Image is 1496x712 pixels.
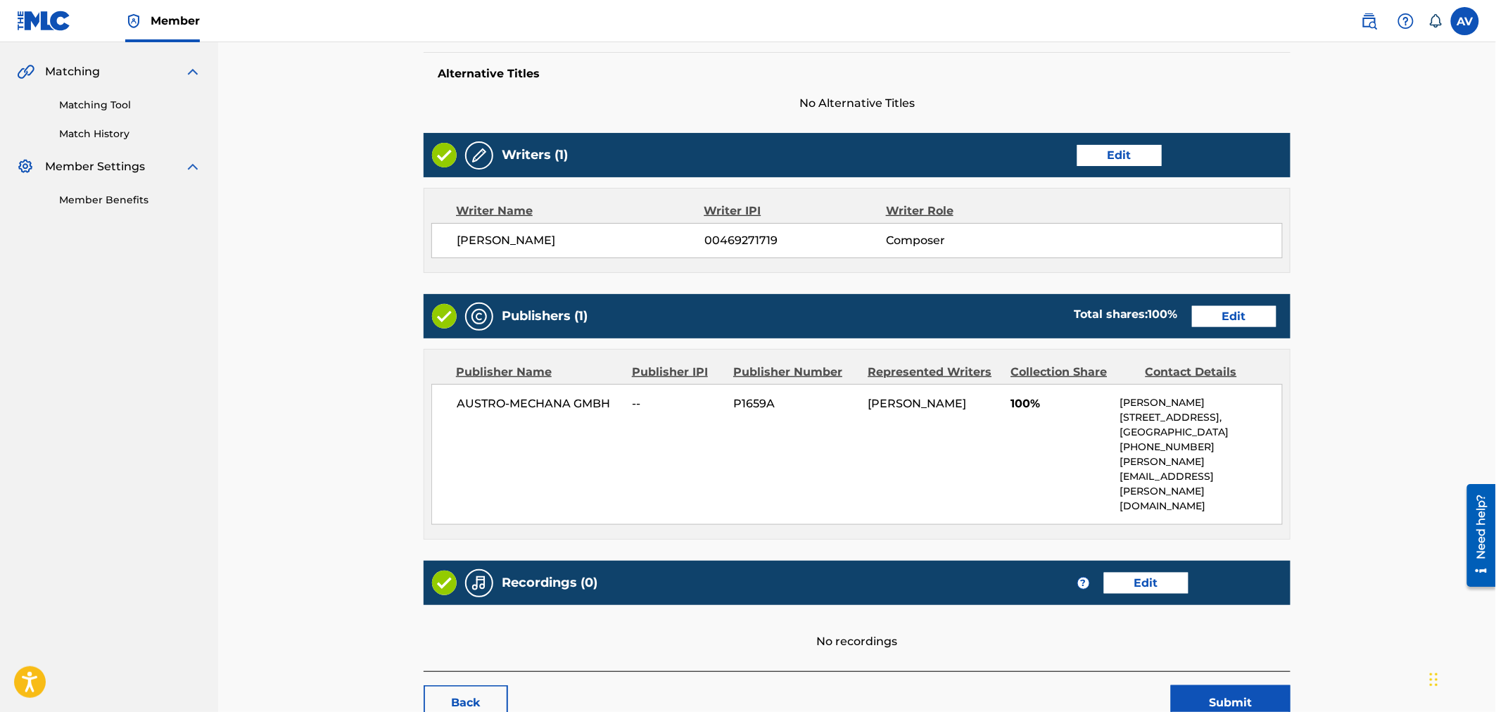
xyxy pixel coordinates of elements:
[17,63,34,80] img: Matching
[456,203,704,220] div: Writer Name
[438,67,1276,81] h5: Alternative Titles
[471,308,488,325] img: Publishers
[733,364,857,381] div: Publisher Number
[868,397,967,410] span: [PERSON_NAME]
[1148,307,1178,321] span: 100 %
[432,304,457,329] img: Valid
[151,13,200,29] span: Member
[457,395,622,412] span: AUSTRO-MECHANA GMBH
[456,364,621,381] div: Publisher Name
[184,63,201,80] img: expand
[1192,306,1276,327] a: Edit
[502,308,588,324] h5: Publishers (1)
[1074,306,1178,323] div: Total shares:
[1426,644,1496,712] div: Chat-Widget
[704,203,887,220] div: Writer IPI
[1430,659,1438,701] div: Ziehen
[59,127,201,141] a: Match History
[1120,440,1282,454] p: [PHONE_NUMBER]
[502,147,568,163] h5: Writers (1)
[1120,410,1282,425] p: [STREET_ADDRESS],
[471,147,488,164] img: Writers
[1361,13,1378,30] img: search
[1397,13,1414,30] img: help
[1120,425,1282,440] p: [GEOGRAPHIC_DATA]
[502,575,597,591] h5: Recordings (0)
[868,364,1001,381] div: Represented Writers
[1355,7,1383,35] a: Public Search
[59,193,201,208] a: Member Benefits
[886,203,1051,220] div: Writer Role
[886,232,1051,249] span: Composer
[45,158,145,175] span: Member Settings
[17,11,71,31] img: MLC Logo
[1120,454,1282,514] p: [PERSON_NAME][EMAIL_ADDRESS][PERSON_NAME][DOMAIN_NAME]
[1077,145,1162,166] a: Edit
[1457,478,1496,592] iframe: Resource Center
[1146,364,1269,381] div: Contact Details
[1010,395,1110,412] span: 100%
[1120,395,1282,410] p: [PERSON_NAME]
[424,95,1291,112] span: No Alternative Titles
[704,232,886,249] span: 00469271719
[632,364,723,381] div: Publisher IPI
[1078,578,1089,589] span: ?
[1104,573,1188,594] a: Edit
[59,98,201,113] a: Matching Tool
[1426,644,1496,712] iframe: Chat Widget
[125,13,142,30] img: Top Rightsholder
[1011,364,1135,381] div: Collection Share
[1428,14,1443,28] div: Notifications
[1392,7,1420,35] div: Help
[432,143,457,167] img: Valid
[471,575,488,592] img: Recordings
[734,395,858,412] span: P1659A
[457,232,704,249] span: [PERSON_NAME]
[184,158,201,175] img: expand
[424,605,1291,650] div: No recordings
[17,158,34,175] img: Member Settings
[1451,7,1479,35] div: User Menu
[45,63,100,80] span: Matching
[633,395,723,412] span: --
[432,571,457,595] img: Valid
